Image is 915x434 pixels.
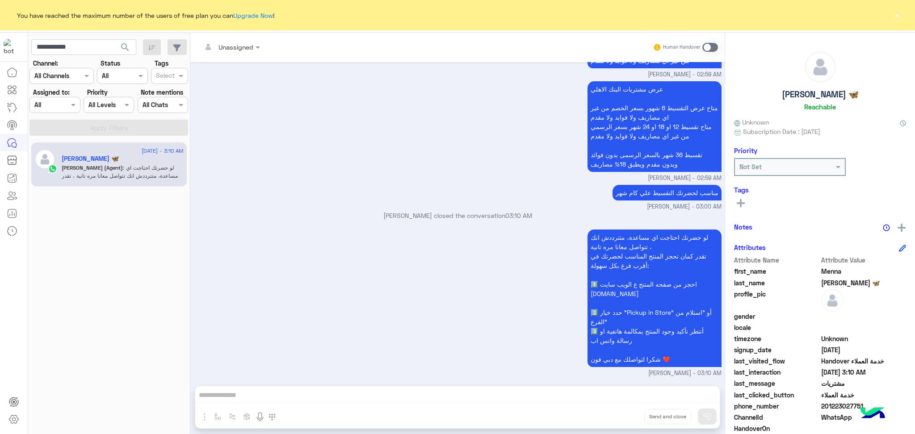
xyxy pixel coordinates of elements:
span: timezone [734,334,819,343]
span: [DATE] - 3:10 AM [142,147,183,155]
button: Apply Filters [29,120,188,136]
h5: [PERSON_NAME] 🦋 [782,89,859,100]
img: defaultAdmin.png [35,149,55,169]
span: [PERSON_NAME] - 03:00 AM [647,203,722,211]
span: [PERSON_NAME] (Agent) [62,164,123,171]
a: Upgrade Now [233,12,273,19]
img: add [898,224,906,232]
span: 03:10 AM [505,212,532,219]
img: 1403182699927242 [4,39,20,55]
span: Unknown [821,334,907,343]
button: Send and close [644,409,691,424]
img: defaultAdmin.png [821,289,844,312]
span: locale [734,323,819,332]
span: last_message [734,379,819,388]
span: [PERSON_NAME] - 02:59 AM [648,71,722,79]
h5: Menna Hassan 🦋 [62,155,119,163]
img: hulul-logo.png [857,398,888,430]
span: مشتريات [821,379,907,388]
h6: Reachable [804,103,836,111]
div: Select [155,71,175,82]
label: Assigned to: [33,88,70,97]
img: notes [883,224,890,231]
small: Human Handover [663,44,701,51]
button: search [114,39,136,58]
span: last_clicked_button [734,390,819,400]
span: 201223027751 [821,401,907,411]
p: 6/9/2025, 3:10 AM [588,230,722,367]
span: last_interaction [734,367,819,377]
span: Menna [821,267,907,276]
span: null [821,424,907,433]
span: signup_date [734,345,819,355]
span: profile_pic [734,289,819,310]
span: ChannelId [734,413,819,422]
span: [PERSON_NAME] - 02:59 AM [648,174,722,183]
label: Tags [155,58,168,68]
span: 2025-09-06T00:10:16.015Z [821,367,907,377]
span: خدمة العملاء [821,390,907,400]
span: Subscription Date : [DATE] [743,127,820,136]
h6: Priority [734,146,757,154]
span: 2024-10-31T19:21:08.278Z [821,345,907,355]
span: phone_number [734,401,819,411]
span: Hassan 🦋 [821,278,907,288]
span: gender [734,312,819,321]
img: defaultAdmin.png [805,52,835,82]
span: first_name [734,267,819,276]
h6: Attributes [734,243,766,251]
p: 6/9/2025, 2:59 AM [588,81,722,172]
label: Channel: [33,58,58,68]
span: 2 [821,413,907,422]
p: 6/9/2025, 3:00 AM [613,185,722,200]
label: Status [101,58,120,68]
span: search [120,42,130,53]
label: Note mentions [141,88,183,97]
label: Priority [87,88,108,97]
span: HandoverOn [734,424,819,433]
span: null [821,312,907,321]
span: null [821,323,907,332]
h6: Notes [734,223,752,231]
span: last_visited_flow [734,356,819,366]
span: Handover خدمة العملاء [821,356,907,366]
span: [PERSON_NAME] - 03:10 AM [648,369,722,378]
img: WhatsApp [48,164,57,173]
button: × [893,11,902,20]
span: You have reached the maximum number of the users of free plan you can ! [17,11,274,20]
span: Attribute Name [734,255,819,265]
h6: Tags [734,186,906,194]
span: Unknown [734,117,769,127]
p: [PERSON_NAME] closed the conversation [194,211,722,220]
span: Attribute Value [821,255,907,265]
span: last_name [734,278,819,288]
